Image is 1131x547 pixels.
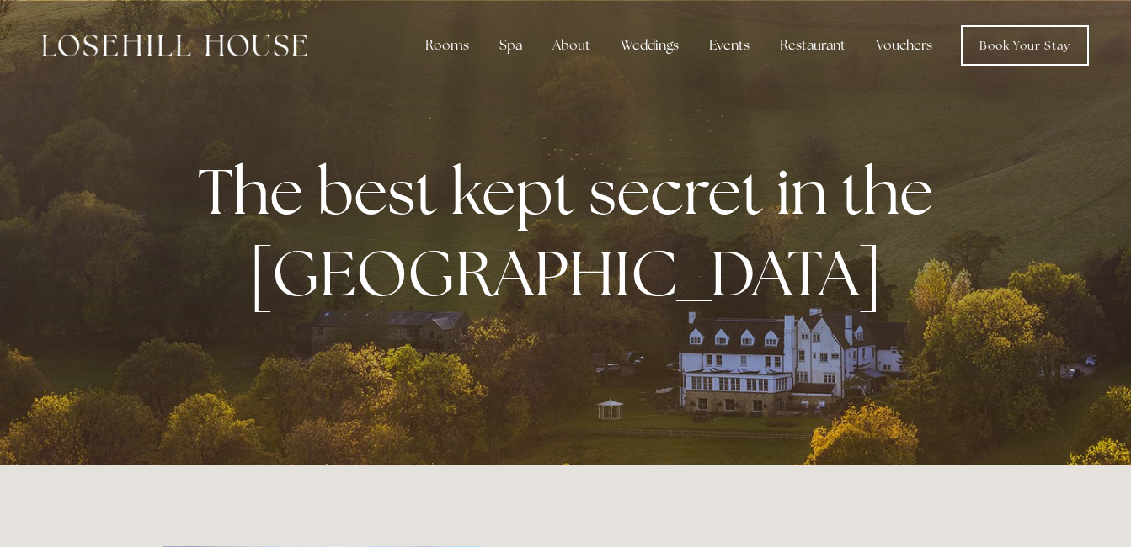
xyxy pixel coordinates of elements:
[696,29,763,62] div: Events
[412,29,483,62] div: Rooms
[539,29,604,62] div: About
[42,35,307,56] img: Losehill House
[607,29,692,62] div: Weddings
[486,29,536,62] div: Spa
[766,29,859,62] div: Restaurant
[862,29,946,62] a: Vouchers
[961,25,1089,66] a: Book Your Stay
[198,150,947,315] strong: The best kept secret in the [GEOGRAPHIC_DATA]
